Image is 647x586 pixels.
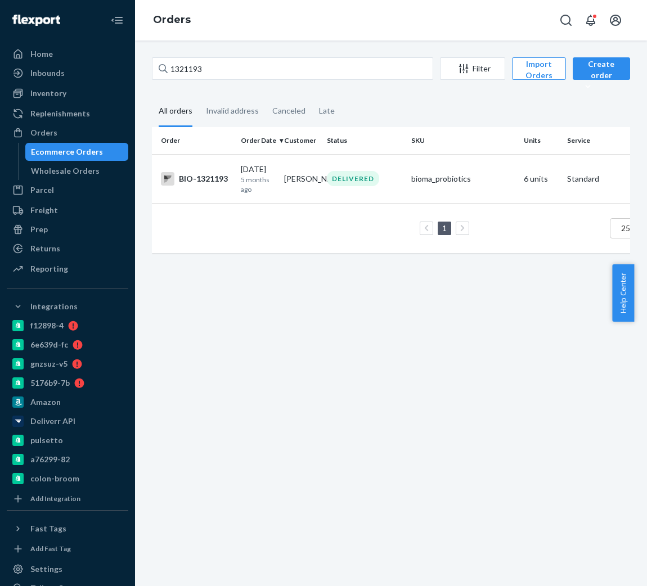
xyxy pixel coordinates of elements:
[327,171,379,186] div: DELIVERED
[7,336,128,354] a: 6e639d-fc
[241,164,275,194] div: [DATE]
[319,96,335,125] div: Late
[512,57,566,80] button: Import Orders
[7,560,128,578] a: Settings
[7,124,128,142] a: Orders
[7,374,128,392] a: 5176b9-7b
[519,127,563,154] th: Units
[7,64,128,82] a: Inbounds
[7,181,128,199] a: Parcel
[322,127,407,154] th: Status
[30,224,48,235] div: Prep
[7,393,128,411] a: Amazon
[31,146,103,157] div: Ecommerce Orders
[7,412,128,430] a: Deliverr API
[30,435,63,446] div: pulsetto
[144,4,200,37] ol: breadcrumbs
[31,165,100,177] div: Wholesale Orders
[7,45,128,63] a: Home
[152,127,236,154] th: Order
[440,57,505,80] button: Filter
[7,492,128,506] a: Add Integration
[30,320,64,331] div: f12898-4
[30,358,68,369] div: gnzsuz-v5
[280,154,323,203] td: [PERSON_NAME]
[106,9,128,31] button: Close Navigation
[519,154,563,203] td: 6 units
[161,172,232,186] div: BIO-1321193
[573,57,630,80] button: Create order
[159,96,192,127] div: All orders
[7,240,128,258] a: Returns
[30,184,54,196] div: Parcel
[441,63,505,74] div: Filter
[30,205,58,216] div: Freight
[30,339,68,350] div: 6e639d-fc
[30,564,62,575] div: Settings
[30,396,61,408] div: Amazon
[7,520,128,538] button: Fast Tags
[272,96,305,125] div: Canceled
[563,127,647,154] th: Service
[411,173,515,184] div: bioma_probiotics
[30,494,80,503] div: Add Integration
[25,143,129,161] a: Ecommerce Orders
[7,220,128,238] a: Prep
[30,416,75,427] div: Deliverr API
[30,377,70,389] div: 5176b9-7b
[30,473,79,484] div: colon-broom
[153,13,191,26] a: Orders
[30,263,68,274] div: Reporting
[7,105,128,123] a: Replenishments
[30,301,78,312] div: Integrations
[604,9,627,31] button: Open account menu
[30,88,66,99] div: Inventory
[30,243,60,254] div: Returns
[440,223,449,233] a: Page 1 is your current page
[7,260,128,278] a: Reporting
[284,136,318,145] div: Customer
[579,9,602,31] button: Open notifications
[7,297,128,315] button: Integrations
[206,96,259,125] div: Invalid address
[581,58,622,92] div: Create order
[152,57,433,80] input: Search orders
[30,67,65,79] div: Inbounds
[7,201,128,219] a: Freight
[30,544,71,553] div: Add Fast Tag
[30,48,53,60] div: Home
[30,454,70,465] div: a76299-82
[7,317,128,335] a: f12898-4
[241,175,275,194] p: 5 months ago
[407,127,519,154] th: SKU
[25,162,129,180] a: Wholesale Orders
[30,127,57,138] div: Orders
[12,15,60,26] img: Flexport logo
[7,542,128,556] a: Add Fast Tag
[7,355,128,373] a: gnzsuz-v5
[7,450,128,468] a: a76299-82
[7,470,128,488] a: colon-broom
[30,523,66,534] div: Fast Tags
[30,108,90,119] div: Replenishments
[236,127,280,154] th: Order Date
[7,84,128,102] a: Inventory
[7,431,128,449] a: pulsetto
[612,264,634,322] button: Help Center
[567,173,642,184] p: Standard
[555,9,577,31] button: Open Search Box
